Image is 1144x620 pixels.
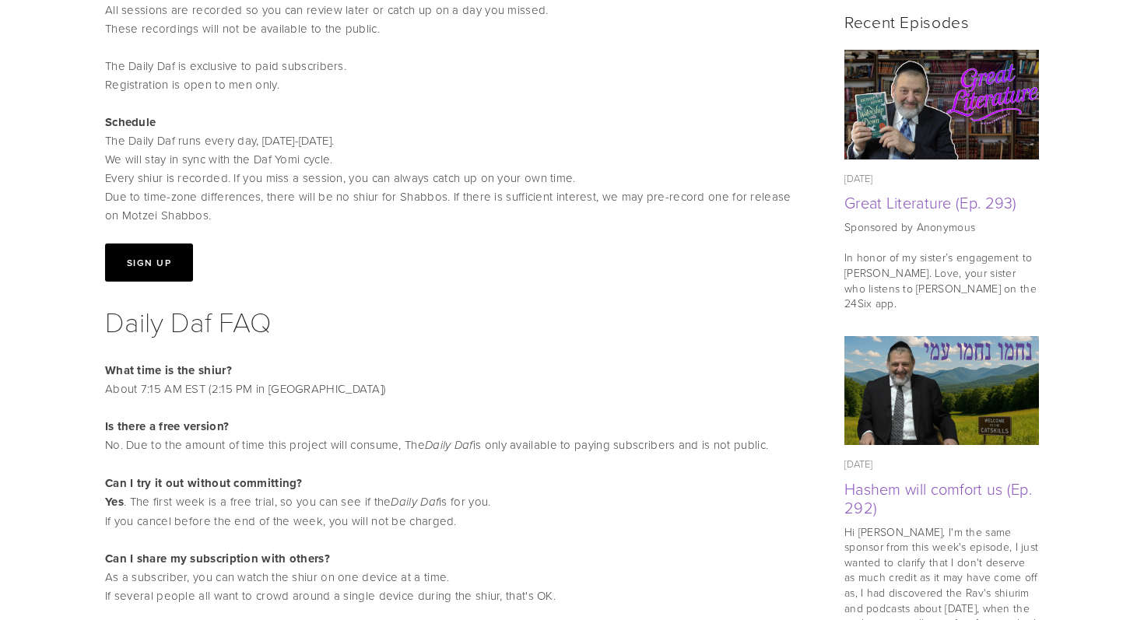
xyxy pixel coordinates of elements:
p: The Daily Daf is exclusive to paid subscribers. Registration is open to men only. The Daily Daf r... [105,57,805,225]
strong: Is there a free version? [105,418,229,435]
strong: Can I try it out without committing? Yes [105,475,303,510]
img: Great Literature (Ep. 293) [844,50,1040,159]
a: Hashem will comfort us (Ep. 292) [844,336,1039,446]
strong: What time is the shiur? [105,362,232,379]
p: No. Due to the amount of time this project will consume, The is only available to paying subscrib... [105,417,805,455]
a: Great Literature (Ep. 293) [844,50,1039,159]
p: . The first week is a free trial, so you can see if the is for you. If you cancel before the end ... [105,474,805,531]
a: Hashem will comfort us (Ep. 292) [844,478,1032,518]
em: Daily Daf [391,496,439,509]
time: [DATE] [844,457,873,471]
img: Hashem will comfort us (Ep. 292) [844,336,1040,446]
button: Sign Up [105,243,193,282]
h1: Daily Daf FAQ [105,300,805,342]
strong: Can I share my subscription with others? [105,550,330,567]
p: About 7:15 AM EST (2:15 PM in [GEOGRAPHIC_DATA]) [105,361,805,398]
h2: Recent Episodes [844,12,1039,31]
time: [DATE] [844,171,873,185]
em: Daily Daf [425,439,473,452]
strong: Schedule [105,114,156,131]
a: Great Literature (Ep. 293) [844,191,1017,213]
p: Sponsored by Anonymous In honor of my sister’s engagement to [PERSON_NAME]. Love, your sister who... [844,219,1039,311]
